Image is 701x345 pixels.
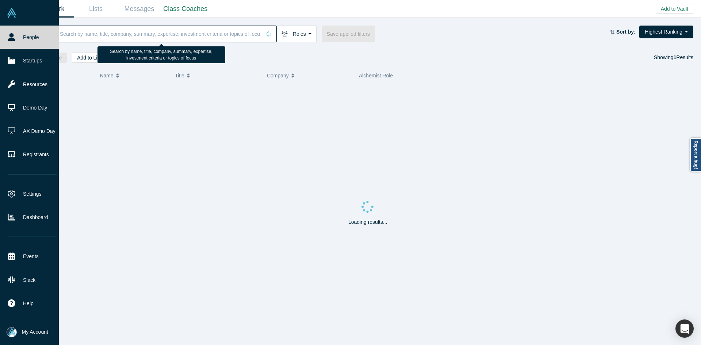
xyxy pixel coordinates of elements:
[674,54,677,60] strong: 1
[267,68,351,83] button: Company
[100,68,167,83] button: Name
[175,68,184,83] span: Title
[59,25,261,42] input: Search by name, title, company, summary, expertise, investment criteria or topics of focus
[175,68,259,83] button: Title
[7,8,17,18] img: Alchemist Vault Logo
[616,29,636,35] strong: Sort by:
[161,0,210,18] a: Class Coaches
[267,68,289,83] span: Company
[72,53,106,63] button: Add to List
[100,68,113,83] span: Name
[690,138,701,172] a: Report a bug!
[22,328,48,336] span: My Account
[23,300,34,307] span: Help
[359,73,393,78] span: Alchemist Role
[654,53,693,63] div: Showing
[348,218,387,226] p: Loading results...
[674,54,693,60] span: Results
[322,26,375,42] button: Save applied filters
[7,327,17,337] img: Mia Scott's Account
[656,4,693,14] button: Add to Vault
[276,26,317,42] button: Roles
[74,0,118,18] a: Lists
[639,26,693,38] button: Highest Ranking
[118,0,161,18] a: Messages
[7,327,48,337] button: My Account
